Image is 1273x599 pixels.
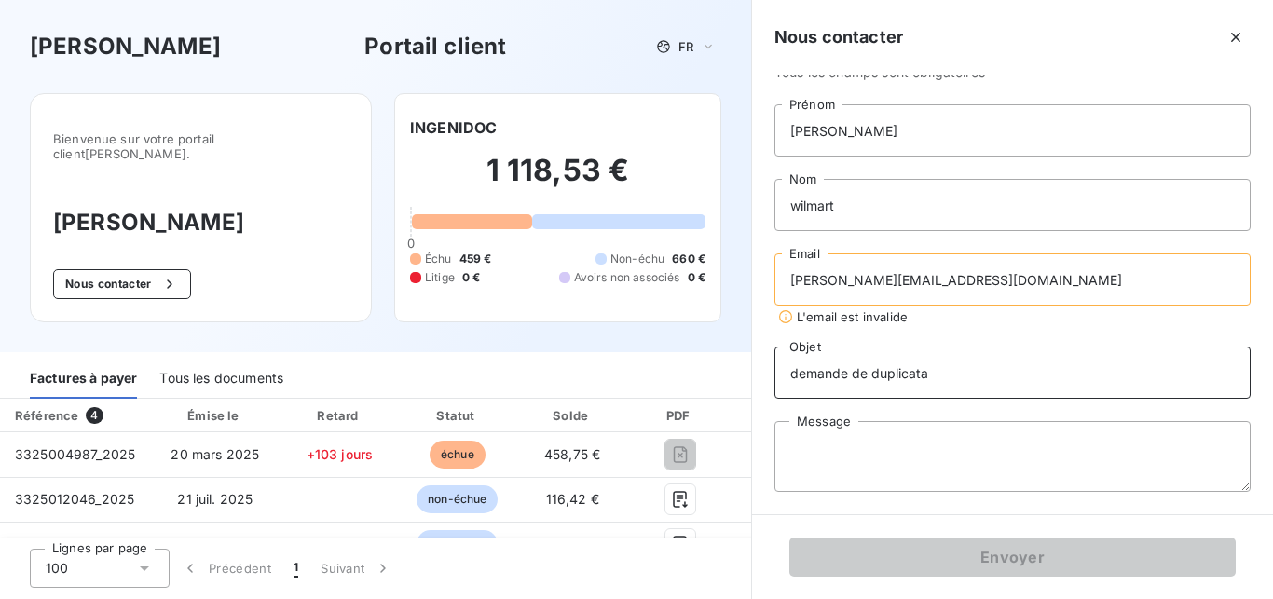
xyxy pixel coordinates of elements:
[30,360,137,399] div: Factures à payer
[774,347,1251,399] input: placeholder
[425,269,455,286] span: Litige
[672,251,705,267] span: 660 €
[15,491,134,507] span: 3325012046_2025
[283,406,395,425] div: Retard
[797,309,908,324] span: L'email est invalide
[519,406,625,425] div: Solde
[171,446,259,462] span: 20 mars 2025
[15,446,135,462] span: 3325004987_2025
[15,536,132,551] span: 3325013108_2025
[30,30,221,63] h3: [PERSON_NAME]
[154,406,276,425] div: Émise le
[364,30,506,63] h3: Portail client
[86,407,103,424] span: 4
[307,446,374,462] span: +103 jours
[53,269,191,299] button: Nous contacter
[173,536,256,551] span: 14 août 2025
[544,446,600,462] span: 458,75 €
[294,559,298,578] span: 1
[610,251,664,267] span: Non-échu
[170,549,282,588] button: Précédent
[774,179,1251,231] input: placeholder
[633,406,727,425] div: PDF
[177,491,253,507] span: 21 juil. 2025
[774,253,1251,306] input: placeholder
[425,251,452,267] span: Échu
[410,116,497,139] h6: INGENIDOC
[678,39,693,54] span: FR
[546,491,599,507] span: 116,42 €
[734,406,853,425] div: Actions
[407,236,415,251] span: 0
[417,530,498,558] span: non-échue
[774,104,1251,157] input: placeholder
[688,269,705,286] span: 0 €
[403,406,512,425] div: Statut
[789,538,1236,577] button: Envoyer
[53,206,349,239] h3: [PERSON_NAME]
[15,408,78,423] div: Référence
[574,269,680,286] span: Avoirs non associés
[462,269,480,286] span: 0 €
[159,360,283,399] div: Tous les documents
[774,24,903,50] h5: Nous contacter
[282,549,309,588] button: 1
[410,152,705,208] h2: 1 118,53 €
[545,536,600,551] span: 271,68 €
[53,131,349,161] span: Bienvenue sur votre portail client [PERSON_NAME] .
[309,549,404,588] button: Suivant
[430,441,486,469] span: échue
[417,485,498,513] span: non-échue
[46,559,68,578] span: 100
[459,251,492,267] span: 459 €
